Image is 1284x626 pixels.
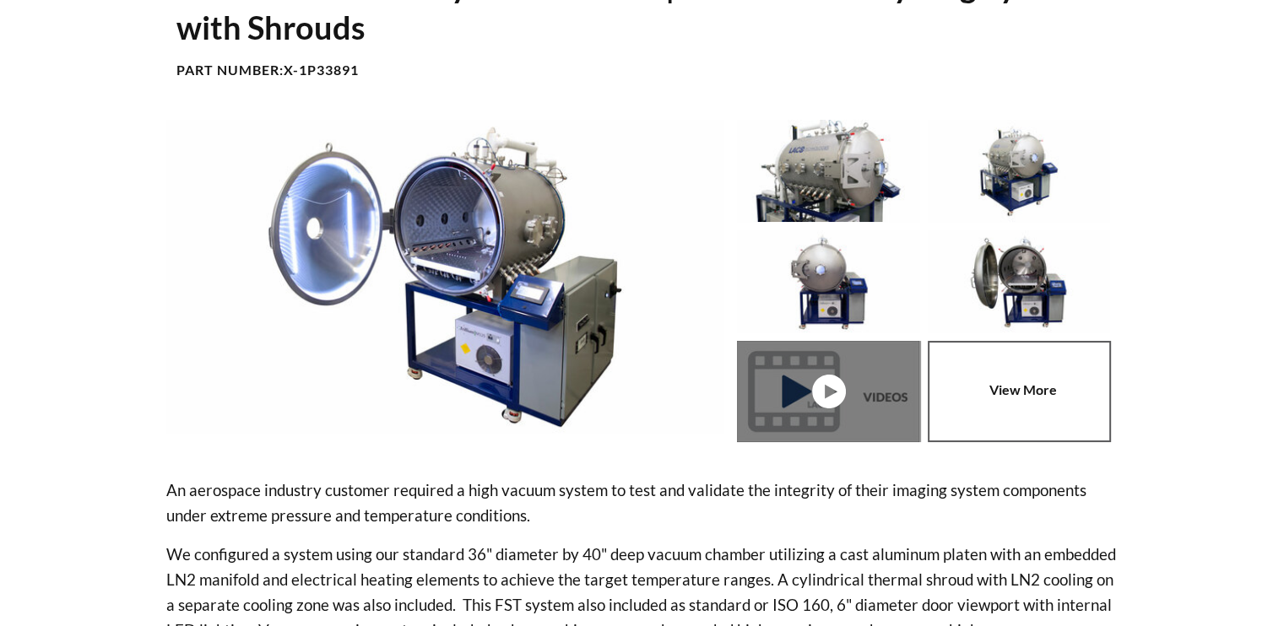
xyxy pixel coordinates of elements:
[166,120,724,433] img: Thermal Cycling System (TVAC), angled view, door open
[284,62,359,78] b: X-1P33891
[176,62,1108,79] h4: Part Number:
[928,230,1110,332] img: Thermal Cycling System (TVAC), front view, door open
[737,120,919,222] img: Thermal Cycling System (TVAC), port view
[737,230,919,332] img: Thermal Cycling System (TVAC) - Front View
[737,341,928,443] a: Thermal Cycling System (TVAC) - Front View
[928,120,1110,222] img: Thermal Cycling System (TVAC) - Isometric View
[166,478,1119,528] p: An aerospace industry customer required a high vacuum system to test and validate the integrity o...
